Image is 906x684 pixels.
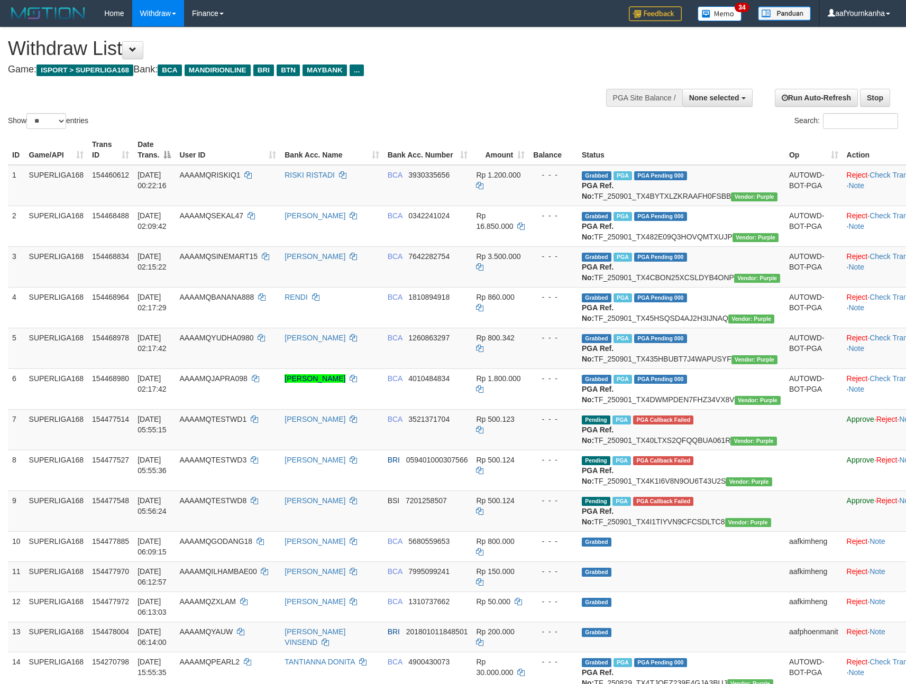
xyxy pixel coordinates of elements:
td: SUPERLIGA168 [25,591,88,622]
td: SUPERLIGA168 [25,531,88,561]
span: 154468834 [92,252,129,261]
a: Note [848,385,864,393]
th: Op: activate to sort column ascending [785,135,843,165]
td: AUTOWD-BOT-PGA [785,165,843,206]
span: 154468964 [92,293,129,301]
span: AAAAMQYUDHA0980 [179,334,253,342]
span: [DATE] 06:09:15 [138,537,167,556]
span: Copy 4900430073 to clipboard [408,658,450,666]
span: Grabbed [582,212,611,221]
span: Grabbed [582,171,611,180]
span: Rp 500.123 [476,415,514,423]
a: [PERSON_NAME] [285,597,345,606]
span: Copy 201801011848501 to clipboard [406,627,468,636]
span: Marked by aafnonsreyleab [614,212,632,221]
td: 2 [8,206,25,246]
span: 154477548 [92,496,129,505]
td: 4 [8,287,25,328]
td: 3 [8,246,25,287]
span: Vendor URL: https://trx4.1velocity.biz [734,274,780,283]
span: Grabbed [582,253,611,262]
span: Copy 3521371704 to clipboard [408,415,450,423]
span: PGA Pending [634,212,687,221]
span: Grabbed [582,375,611,384]
span: Marked by aafmaleo [612,497,631,506]
img: panduan.png [758,6,811,21]
a: Reject [847,567,868,576]
td: 6 [8,368,25,409]
span: Vendor URL: https://trx4.1velocity.biz [726,477,772,486]
td: TF_250901_TX4BYTXLZKRAAFH0FSBB [578,165,785,206]
span: Copy 1310737662 to clipboard [408,597,450,606]
span: AAAAMQILHAMBAE00 [179,567,257,576]
span: Rp 200.000 [476,627,514,636]
span: Copy 059401000307566 to clipboard [406,456,468,464]
th: Trans ID: activate to sort column ascending [88,135,133,165]
td: SUPERLIGA168 [25,328,88,368]
span: Copy 0342241024 to clipboard [408,211,450,220]
a: Approve [847,496,874,505]
span: Grabbed [582,538,611,547]
a: [PERSON_NAME] [285,456,345,464]
span: Rp 50.000 [476,597,510,606]
b: PGA Ref. No: [582,222,614,241]
a: [PERSON_NAME] [285,415,345,423]
td: SUPERLIGA168 [25,450,88,491]
label: Search: [794,113,898,129]
td: 8 [8,450,25,491]
div: - - - [533,292,573,302]
td: SUPERLIGA168 [25,206,88,246]
td: SUPERLIGA168 [25,561,88,591]
div: - - - [533,455,573,465]
td: TF_250901_TX4DWMPDEN7FHZ34VX8V [578,368,785,409]
span: 154468980 [92,374,129,383]
span: Vendor URL: https://trx4.1velocity.biz [725,518,771,527]
span: BSI [388,496,400,505]
label: Show entries [8,113,88,129]
span: MAYBANK [303,64,347,76]
span: Vendor URL: https://trx4.1velocity.biz [730,437,776,446]
span: 154460612 [92,171,129,179]
span: AAAAMQTESTWD1 [179,415,246,423]
span: BCA [388,211,402,220]
h4: Game: Bank: [8,64,593,75]
span: 154477970 [92,567,129,576]
span: AAAAMQGODANG18 [179,537,252,546]
span: BCA [388,537,402,546]
td: 5 [8,328,25,368]
td: TF_250901_TX40LTXS2QFQQBUA061R [578,409,785,450]
span: BCA [388,374,402,383]
a: Reject [847,334,868,342]
span: 154477527 [92,456,129,464]
div: - - - [533,657,573,667]
a: Reject [847,597,868,606]
th: Game/API: activate to sort column ascending [25,135,88,165]
span: Vendor URL: https://trx4.1velocity.biz [728,315,774,323]
span: AAAAMQJAPRA098 [179,374,247,383]
img: Button%20Memo.svg [698,6,742,21]
span: Rp 800.000 [476,537,514,546]
td: aafphoenmanit [785,622,843,652]
span: [DATE] 02:17:42 [138,334,167,353]
span: Rp 500.124 [476,496,514,505]
span: Vendor URL: https://trx4.1velocity.biz [731,355,777,364]
a: Note [848,181,864,190]
span: BCA [388,597,402,606]
td: TF_250901_TX4I1TIYVN9CFCSDLTC8 [578,491,785,531]
a: [PERSON_NAME] [285,496,345,505]
div: - - - [533,566,573,577]
span: BRI [253,64,274,76]
td: 7 [8,409,25,450]
span: Vendor URL: https://trx4.1velocity.biz [731,192,777,201]
span: 154477972 [92,597,129,606]
a: Approve [847,456,874,464]
th: Status [578,135,785,165]
span: AAAAMQZXLAM [179,597,236,606]
span: AAAAMQTESTWD3 [179,456,246,464]
span: AAAAMQRISKIQ1 [179,171,240,179]
div: - - - [533,332,573,343]
td: 13 [8,622,25,652]
span: AAAAMQSINEMART15 [179,252,258,261]
span: PGA Pending [634,171,687,180]
a: Reject [876,496,898,505]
